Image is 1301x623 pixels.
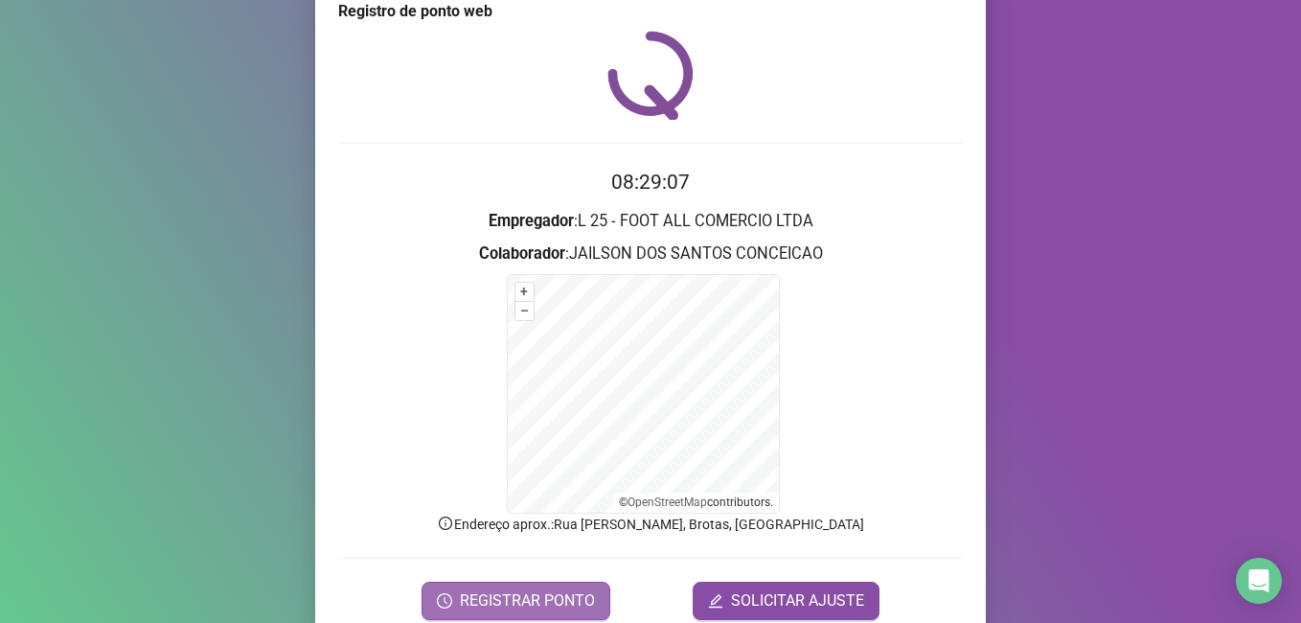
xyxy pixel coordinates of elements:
div: Open Intercom Messenger [1236,558,1282,604]
p: Endereço aprox. : Rua [PERSON_NAME], Brotas, [GEOGRAPHIC_DATA] [338,514,963,535]
h3: : JAILSON DOS SANTOS CONCEICAO [338,242,963,266]
strong: Colaborador [479,244,565,263]
button: REGISTRAR PONTO [422,582,610,620]
button: – [515,302,534,320]
span: info-circle [437,515,454,532]
h3: : L 25 - FOOT ALL COMERCIO LTDA [338,209,963,234]
span: SOLICITAR AJUSTE [731,589,864,612]
strong: Empregador [489,212,574,230]
span: clock-circle [437,593,452,609]
button: editSOLICITAR AJUSTE [693,582,879,620]
img: QRPoint [607,31,694,120]
time: 08:29:07 [611,171,690,194]
span: REGISTRAR PONTO [460,589,595,612]
a: OpenStreetMap [628,496,707,509]
li: © contributors. [619,496,773,509]
span: edit [708,593,723,609]
button: + [515,283,534,301]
